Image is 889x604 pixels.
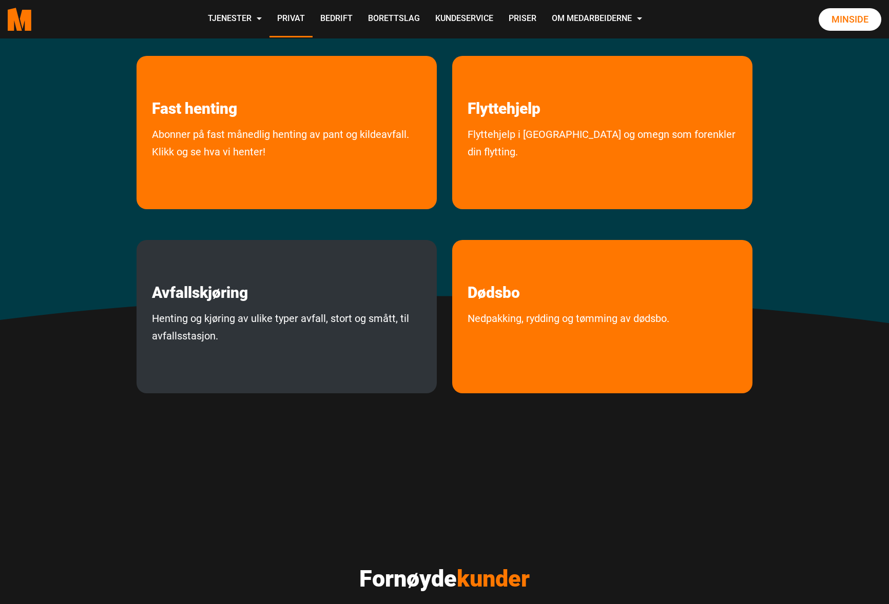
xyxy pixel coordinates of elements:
[452,126,752,204] a: Flyttehjelp i [GEOGRAPHIC_DATA] og omegn som forenkler din flytting.
[137,56,253,118] a: les mer om Fast henting
[501,1,544,37] a: Priser
[137,310,437,388] a: Henting og kjøring av ulike typer avfall, stort og smått, til avfallsstasjon.
[819,8,881,31] a: Minside
[452,240,535,302] a: les mer om Dødsbo
[457,565,530,592] span: kunder
[452,56,556,118] a: les mer om Flyttehjelp
[428,1,501,37] a: Kundeservice
[137,126,437,204] a: Abonner på fast månedlig avhenting av pant og kildeavfall. Klikk og se hva vi henter!
[200,1,269,37] a: Tjenester
[137,240,263,302] a: les mer om Avfallskjøring
[137,565,752,593] h2: Fornøyde
[313,1,360,37] a: Bedrift
[269,1,313,37] a: Privat
[544,1,650,37] a: Om Medarbeiderne
[452,310,685,371] a: Nedpakking, rydding og tømming av dødsbo.
[360,1,428,37] a: Borettslag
